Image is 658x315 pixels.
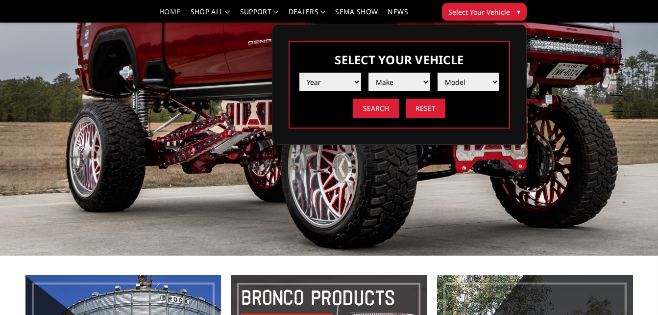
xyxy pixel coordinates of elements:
select: Please select the value from list. [299,73,361,91]
span: ▾ [517,6,520,17]
select: Please select the value from list. [368,73,430,91]
button: 5 of 5 [613,96,623,112]
a: Support [240,8,279,23]
h3: Select Your Vehicle [299,52,499,68]
a: Home [159,8,180,23]
a: SEMA Show [335,8,378,23]
input: Search [353,99,399,118]
button: 2 of 5 [613,49,623,65]
button: 1 of 5 [613,33,623,49]
a: Dealers [289,8,326,23]
span: Select Your Vehicle [448,7,510,17]
a: News [388,8,408,23]
input: Reset [406,99,445,118]
button: Select Your Vehicle [442,3,527,21]
button: 4 of 5 [613,80,623,96]
a: shop all [191,8,230,23]
button: 3 of 5 [613,65,623,80]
